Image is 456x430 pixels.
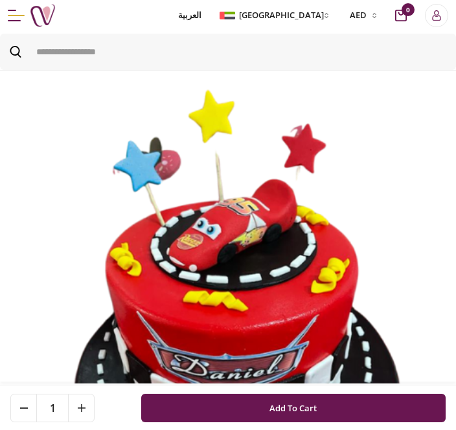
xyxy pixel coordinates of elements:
[342,9,382,22] button: AED
[30,3,56,28] img: Nigwa-uae-gifts
[239,9,324,22] span: [GEOGRAPHIC_DATA]
[220,12,235,19] img: Arabic_dztd3n.png
[141,394,446,422] button: Add To Cart
[350,9,367,22] span: AED
[178,9,201,22] span: العربية
[425,4,448,27] button: Login
[395,10,407,21] button: cart-button
[37,394,68,422] span: 1
[402,3,415,16] span: 0
[269,398,317,418] span: Add To Cart
[217,9,334,22] button: [GEOGRAPHIC_DATA]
